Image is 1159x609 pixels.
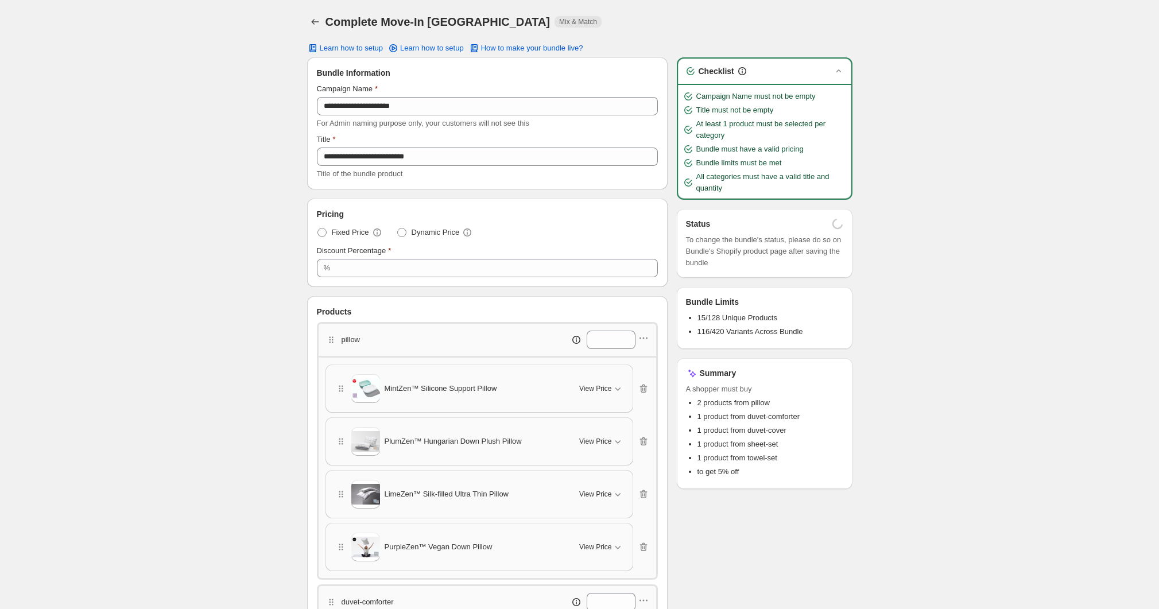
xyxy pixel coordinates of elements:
span: View Price [579,384,611,393]
span: View Price [579,542,611,552]
button: View Price [572,379,630,398]
button: View Price [572,485,630,503]
h3: Summary [700,367,737,379]
img: PlumZen™ Hungarian Down Plush Pillow [351,431,380,452]
img: MintZen™ Silicone Support Pillow [351,378,380,399]
span: View Price [579,490,611,499]
span: At least 1 product must be selected per category [696,118,847,141]
label: Discount Percentage [317,245,391,257]
span: To change the bundle's status, please do so on Bundle's Shopify product page after saving the bundle [686,234,843,269]
span: LimeZen™ Silk-filled Ultra Thin Pillow [385,488,509,500]
button: View Price [572,538,630,556]
span: Bundle must have a valid pricing [696,143,804,155]
span: View Price [579,437,611,446]
h3: Checklist [699,65,734,77]
span: Mix & Match [559,17,597,26]
span: Title of the bundle product [317,169,403,178]
h3: Bundle Limits [686,296,739,308]
label: Title [317,134,336,145]
span: Fixed Price [332,227,369,238]
span: Products [317,306,352,317]
span: Bundle Information [317,67,390,79]
li: 1 product from duvet-comforter [697,411,843,422]
span: 116/420 Variants Across Bundle [697,327,803,336]
button: Back [307,14,323,30]
span: 15/128 Unique Products [697,313,777,322]
h1: Complete Move-In [GEOGRAPHIC_DATA] [325,15,551,29]
span: PlumZen™ Hungarian Down Plush Pillow [385,436,522,447]
li: 1 product from sheet-set [697,439,843,450]
p: pillow [342,334,361,346]
img: LimeZen™ Silk-filled Ultra Thin Pillow [351,484,380,505]
span: PurpleZen™ Vegan Down Pillow [385,541,493,553]
li: 1 product from towel-set [697,452,843,464]
span: How to make your bundle live? [481,44,583,53]
h3: Status [686,218,711,230]
li: 2 products from pillow [697,397,843,409]
span: Campaign Name must not be empty [696,91,816,102]
a: Learn how to setup [381,40,471,56]
img: PurpleZen™ Vegan Down Pillow [351,537,380,557]
p: duvet-comforter [342,596,394,608]
label: Campaign Name [317,83,378,95]
span: A shopper must buy [686,383,843,395]
span: Dynamic Price [412,227,460,238]
span: Title must not be empty [696,104,774,116]
span: All categories must have a valid title and quantity [696,171,847,194]
span: Bundle limits must be met [696,157,782,169]
span: Learn how to setup [320,44,383,53]
li: 1 product from duvet-cover [697,425,843,436]
span: Pricing [317,208,344,220]
div: % [324,262,331,274]
span: Learn how to setup [400,44,464,53]
button: View Price [572,432,630,451]
span: MintZen™ Silicone Support Pillow [385,383,497,394]
li: to get 5% off [697,466,843,478]
span: For Admin naming purpose only, your customers will not see this [317,119,529,127]
button: How to make your bundle live? [462,40,590,56]
button: Learn how to setup [300,40,390,56]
